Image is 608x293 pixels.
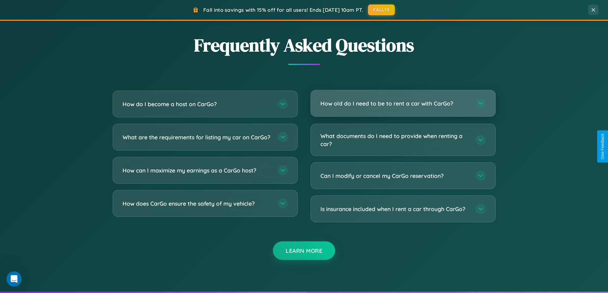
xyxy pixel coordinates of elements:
[320,132,469,148] h3: What documents do I need to provide when renting a car?
[320,99,469,107] h3: How old do I need to be to rent a car with CarGo?
[6,271,22,287] iframe: Intercom live chat
[203,7,363,13] span: Fall into savings with 15% off for all users! Ends [DATE] 10am PT.
[123,100,271,108] h3: How do I become a host on CarGo?
[600,134,605,159] div: Give Feedback
[368,4,395,15] button: FALL15
[123,133,271,141] h3: What are the requirements for listing my car on CarGo?
[320,172,469,180] h3: Can I modify or cancel my CarGo reservation?
[273,241,335,260] button: Learn More
[320,205,469,213] h3: Is insurance included when I rent a car through CarGo?
[113,33,496,57] h2: Frequently Asked Questions
[123,166,271,174] h3: How can I maximize my earnings as a CarGo host?
[123,200,271,208] h3: How does CarGo ensure the safety of my vehicle?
